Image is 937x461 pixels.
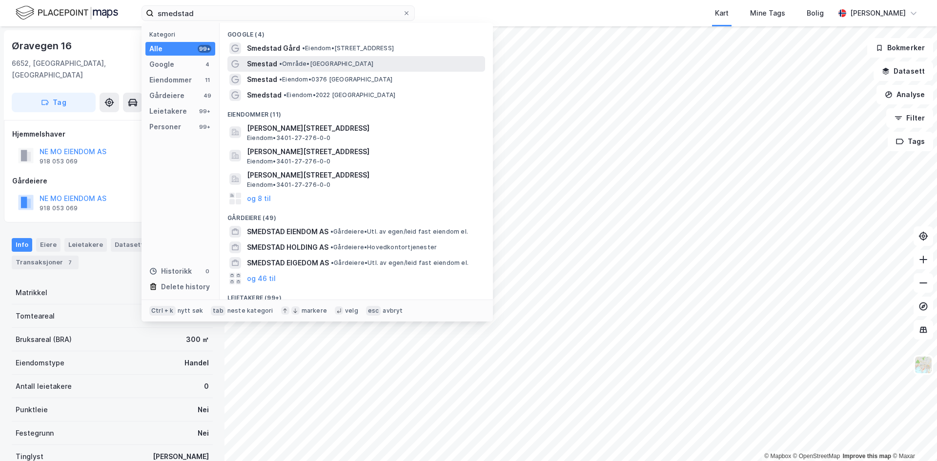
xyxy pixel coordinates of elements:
div: esc [366,306,381,316]
div: avbryt [383,307,403,315]
div: Info [12,238,32,252]
span: SMEDSTAD EIENDOM AS [247,226,328,238]
span: • [331,259,334,266]
div: [PERSON_NAME] [850,7,906,19]
span: • [279,76,282,83]
button: og 8 til [247,193,271,204]
div: Kart [715,7,729,19]
div: Nei [198,427,209,439]
div: Festegrunn [16,427,54,439]
button: Analyse [876,85,933,104]
span: Område • [GEOGRAPHIC_DATA] [279,60,373,68]
div: Nei [198,404,209,416]
button: og 46 til [247,273,276,284]
span: [PERSON_NAME][STREET_ADDRESS] [247,146,481,158]
div: Eiendommer (11) [220,103,493,120]
div: Gårdeiere [149,90,184,101]
div: 0 [204,267,211,275]
span: Eiendom • 2022 [GEOGRAPHIC_DATA] [284,91,395,99]
button: Datasett [874,61,933,81]
div: Google (4) [220,23,493,40]
div: Øravegen 16 [12,38,74,54]
span: SMEDSTAD HOLDING AS [247,241,328,253]
span: • [284,91,286,99]
div: neste kategori [227,307,273,315]
div: 6652, [GEOGRAPHIC_DATA], [GEOGRAPHIC_DATA] [12,58,160,81]
div: tab [211,306,225,316]
div: nytt søk [178,307,204,315]
div: 4 [204,60,211,68]
div: Antall leietakere [16,381,72,392]
button: Tags [888,132,933,151]
span: Smedstad [247,89,282,101]
div: Tomteareal [16,310,55,322]
input: Søk på adresse, matrikkel, gårdeiere, leietakere eller personer [154,6,403,20]
span: Smedstad Gård [247,42,300,54]
button: Bokmerker [867,38,933,58]
img: Z [914,356,933,374]
span: SMEDSTAD EIGEDOM AS [247,257,329,269]
div: Kategori [149,31,215,38]
iframe: Chat Widget [888,414,937,461]
div: 99+ [198,123,211,131]
div: Ctrl + k [149,306,176,316]
a: Mapbox [764,453,791,460]
span: Eiendom • [STREET_ADDRESS] [302,44,394,52]
div: velg [345,307,358,315]
span: [PERSON_NAME][STREET_ADDRESS] [247,169,481,181]
div: 99+ [198,107,211,115]
span: Smestad [247,74,277,85]
div: Hjemmelshaver [12,128,212,140]
div: Leietakere (99+) [220,286,493,304]
div: Historikk [149,265,192,277]
span: Gårdeiere • Utl. av egen/leid fast eiendom el. [330,228,468,236]
span: Eiendom • 3401-27-276-0-0 [247,134,331,142]
div: 918 053 069 [40,204,78,212]
div: Leietakere [64,238,107,252]
div: 0 [204,381,209,392]
div: Eiere [36,238,61,252]
div: Gårdeiere (49) [220,206,493,224]
div: 300 ㎡ [186,334,209,345]
button: Filter [886,108,933,128]
div: Gårdeiere [12,175,212,187]
div: 7 [65,258,75,267]
div: markere [302,307,327,315]
div: Kontrollprogram for chat [888,414,937,461]
span: Gårdeiere • Hovedkontortjenester [330,243,437,251]
button: Tag [12,93,96,112]
span: Gårdeiere • Utl. av egen/leid fast eiendom el. [331,259,468,267]
div: Handel [184,357,209,369]
div: 99+ [198,45,211,53]
span: Eiendom • 3401-27-276-0-0 [247,158,331,165]
span: Eiendom • 3401-27-276-0-0 [247,181,331,189]
span: [PERSON_NAME][STREET_ADDRESS] [247,122,481,134]
div: Bruksareal (BRA) [16,334,72,345]
div: Personer [149,121,181,133]
div: Matrikkel [16,287,47,299]
div: Delete history [161,281,210,293]
div: Google [149,59,174,70]
div: 11 [204,76,211,84]
span: • [302,44,305,52]
img: logo.f888ab2527a4732fd821a326f86c7f29.svg [16,4,118,21]
div: Leietakere [149,105,187,117]
div: Alle [149,43,163,55]
div: 918 053 069 [40,158,78,165]
div: Eiendomstype [16,357,64,369]
a: Improve this map [843,453,891,460]
span: • [330,243,333,251]
div: Mine Tags [750,7,785,19]
div: Transaksjoner [12,256,79,269]
span: Eiendom • 0376 [GEOGRAPHIC_DATA] [279,76,392,83]
a: OpenStreetMap [793,453,840,460]
span: • [279,60,282,67]
div: Bolig [807,7,824,19]
div: 49 [204,92,211,100]
div: Eiendommer [149,74,192,86]
span: • [330,228,333,235]
div: Punktleie [16,404,48,416]
div: Datasett [111,238,147,252]
span: Smestad [247,58,277,70]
